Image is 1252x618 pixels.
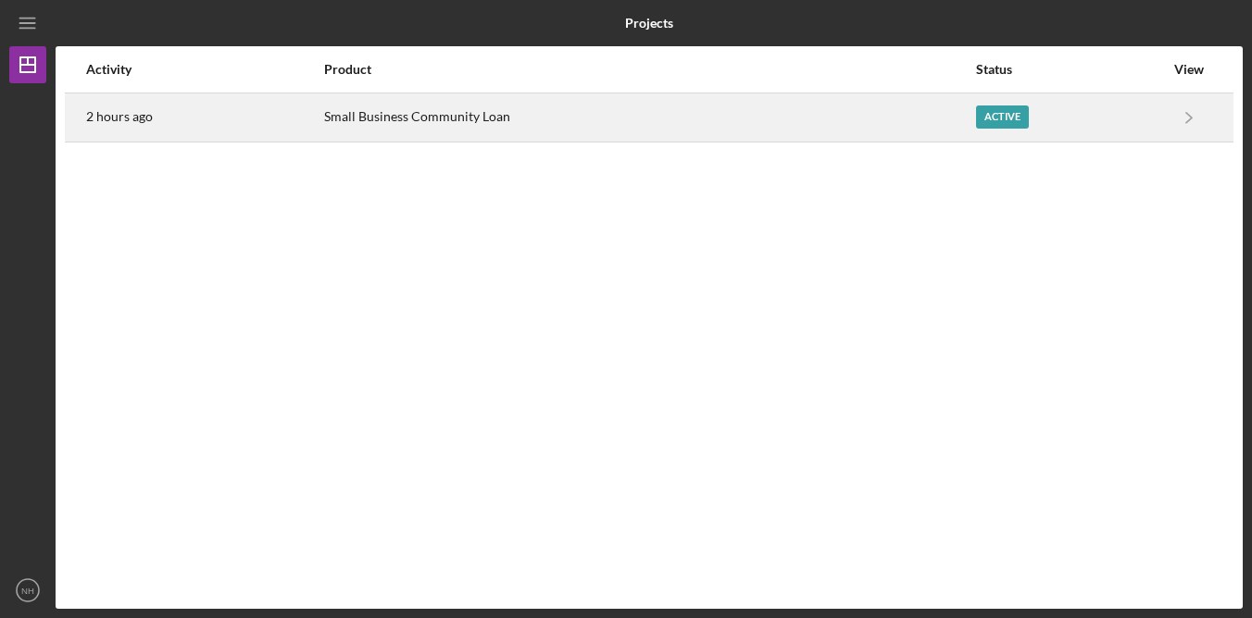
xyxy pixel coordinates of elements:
div: View [1166,62,1212,77]
button: NH [9,572,46,609]
text: NH [21,586,34,596]
div: Active [976,105,1029,129]
div: Product [324,62,974,77]
b: Projects [625,16,673,31]
time: 2025-09-11 23:09 [86,109,153,124]
div: Activity [86,62,322,77]
div: Small Business Community Loan [324,94,974,141]
div: Status [976,62,1164,77]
